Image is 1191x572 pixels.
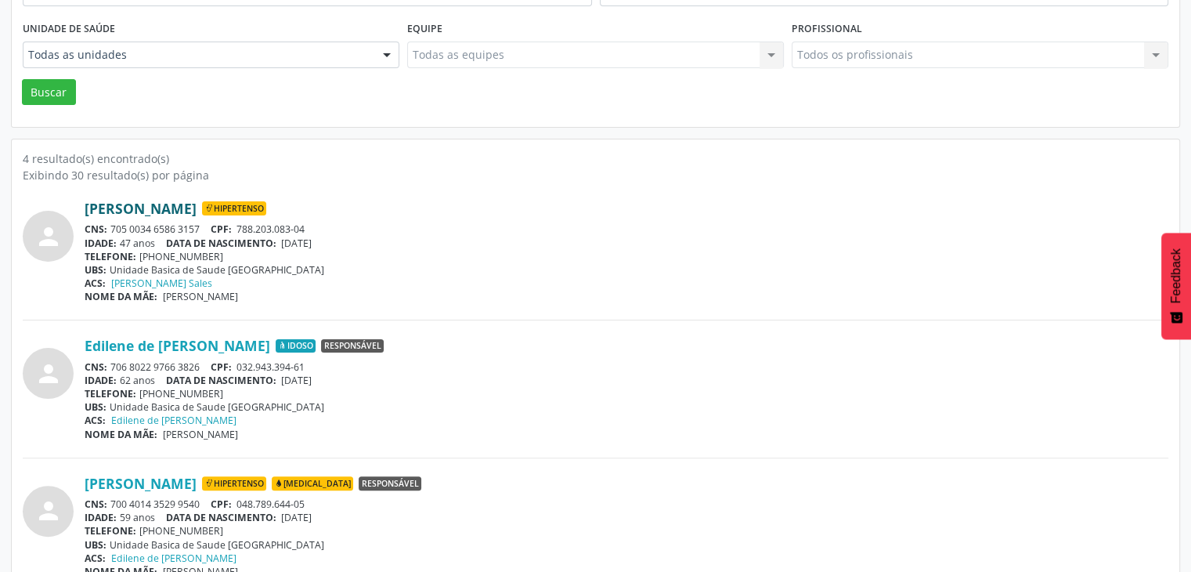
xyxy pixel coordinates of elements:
[236,360,305,374] span: 032.943.394-61
[23,167,1168,183] div: Exibindo 30 resultado(s) por página
[272,476,353,491] span: [MEDICAL_DATA]
[163,428,238,441] span: [PERSON_NAME]
[163,290,238,303] span: [PERSON_NAME]
[202,476,266,491] span: Hipertenso
[85,223,107,236] span: CNS:
[236,498,305,511] span: 048.789.644-05
[281,374,312,387] span: [DATE]
[211,223,232,236] span: CPF:
[359,476,421,491] span: Responsável
[211,360,232,374] span: CPF:
[34,360,63,388] i: person
[85,200,197,217] a: [PERSON_NAME]
[85,524,136,538] span: TELEFONE:
[85,538,106,552] span: UBS:
[85,400,1168,414] div: Unidade Basica de Saude [GEOGRAPHIC_DATA]
[111,277,212,290] a: [PERSON_NAME] Sales
[85,237,117,250] span: IDADE:
[85,511,117,524] span: IDADE:
[85,511,1168,524] div: 59 anos
[85,250,1168,263] div: [PHONE_NUMBER]
[85,524,1168,538] div: [PHONE_NUMBER]
[85,387,136,400] span: TELEFONE:
[85,250,136,263] span: TELEFONE:
[166,237,276,250] span: DATA DE NASCIMENTO:
[85,498,1168,511] div: 700 4014 3529 9540
[23,17,115,42] label: Unidade de saúde
[85,360,1168,374] div: 706 8022 9766 3826
[85,552,106,565] span: ACS:
[111,414,236,427] a: Edilene de [PERSON_NAME]
[276,339,316,353] span: Idoso
[22,79,76,106] button: Buscar
[23,150,1168,167] div: 4 resultado(s) encontrado(s)
[85,263,1168,277] div: Unidade Basica de Saude [GEOGRAPHIC_DATA]
[85,263,106,277] span: UBS:
[166,511,276,524] span: DATA DE NASCIMENTO:
[85,360,107,374] span: CNS:
[281,511,312,524] span: [DATE]
[166,374,276,387] span: DATA DE NASCIMENTO:
[85,277,106,290] span: ACS:
[34,497,63,525] i: person
[792,17,862,42] label: Profissional
[236,223,305,236] span: 788.203.083-04
[28,47,367,63] span: Todas as unidades
[85,498,107,511] span: CNS:
[85,414,106,427] span: ACS:
[85,374,117,387] span: IDADE:
[85,475,197,492] a: [PERSON_NAME]
[211,498,232,511] span: CPF:
[85,387,1168,400] div: [PHONE_NUMBER]
[85,337,270,354] a: Edilene de [PERSON_NAME]
[85,428,157,441] span: NOME DA MÃE:
[85,400,106,414] span: UBS:
[85,223,1168,236] div: 705 0034 6586 3157
[111,552,236,565] a: Edilene de [PERSON_NAME]
[202,201,266,215] span: Hipertenso
[407,17,442,42] label: Equipe
[1169,248,1183,303] span: Feedback
[85,290,157,303] span: NOME DA MÃE:
[85,538,1168,552] div: Unidade Basica de Saude [GEOGRAPHIC_DATA]
[281,237,312,250] span: [DATE]
[34,223,63,251] i: person
[85,237,1168,250] div: 47 anos
[1161,233,1191,339] button: Feedback - Mostrar pesquisa
[321,339,384,353] span: Responsável
[85,374,1168,387] div: 62 anos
